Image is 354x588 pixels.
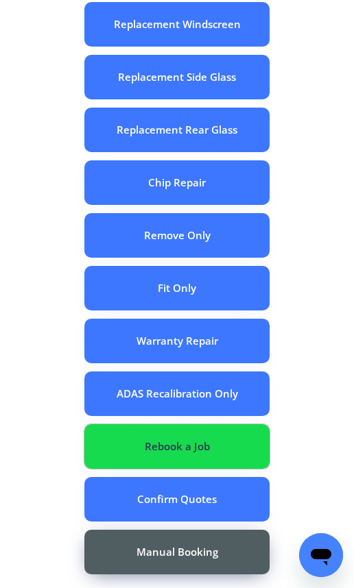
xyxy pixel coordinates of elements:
button: Replacement Side Glass [84,55,270,99]
button: Replacement Windscreen [84,2,270,47]
button: Chip Repair [84,160,270,205]
button: Manual Booking [84,530,270,574]
button: Rebook a Job [84,424,270,469]
button: Remove Only [84,213,270,258]
button: ADAS Recalibration Only [84,371,270,416]
button: Replacement Rear Glass [84,108,270,152]
iframe: Button to launch messaging window [299,533,343,577]
button: Confirm Quotes [84,477,270,522]
button: Fit Only [84,266,270,310]
button: Warranty Repair [84,319,270,363]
